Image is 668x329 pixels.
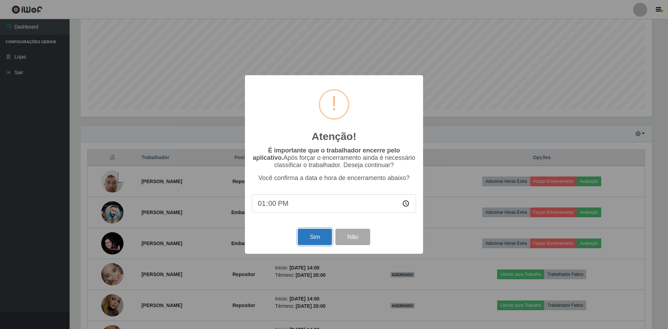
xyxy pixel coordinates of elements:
[298,229,332,245] button: Sim
[252,147,416,169] p: Após forçar o encerramento ainda é necessário classificar o trabalhador. Deseja continuar?
[335,229,370,245] button: Não
[312,130,356,143] h2: Atenção!
[252,174,416,182] p: Você confirma a data e hora de encerramento abaixo?
[253,147,400,161] b: É importante que o trabalhador encerre pelo aplicativo.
